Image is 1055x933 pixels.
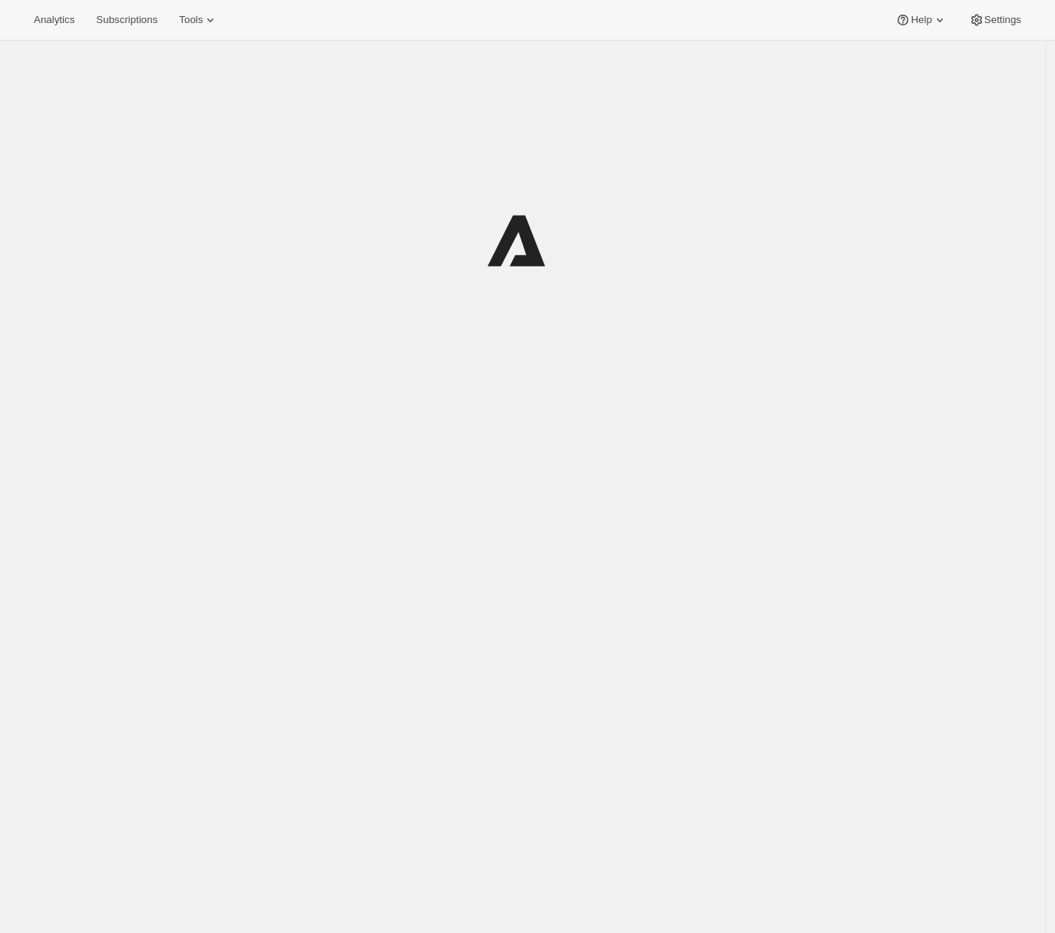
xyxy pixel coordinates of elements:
[984,14,1021,26] span: Settings
[170,9,227,31] button: Tools
[179,14,203,26] span: Tools
[25,9,84,31] button: Analytics
[34,14,74,26] span: Analytics
[87,9,167,31] button: Subscriptions
[911,14,931,26] span: Help
[960,9,1030,31] button: Settings
[886,9,956,31] button: Help
[96,14,157,26] span: Subscriptions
